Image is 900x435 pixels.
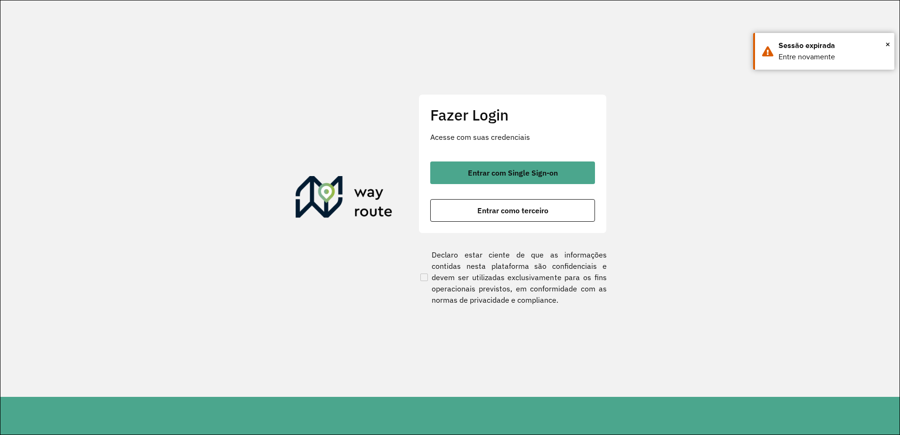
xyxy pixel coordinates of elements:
img: Roteirizador AmbevTech [296,176,393,221]
div: Entre novamente [779,51,887,63]
label: Declaro estar ciente de que as informações contidas nesta plataforma são confidenciais e devem se... [418,249,607,306]
button: button [430,161,595,184]
span: Entrar com Single Sign-on [468,169,558,177]
h2: Fazer Login [430,106,595,124]
button: Close [885,37,890,51]
span: Entrar como terceiro [477,207,548,214]
div: Sessão expirada [779,40,887,51]
span: × [885,37,890,51]
button: button [430,199,595,222]
p: Acesse com suas credenciais [430,131,595,143]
